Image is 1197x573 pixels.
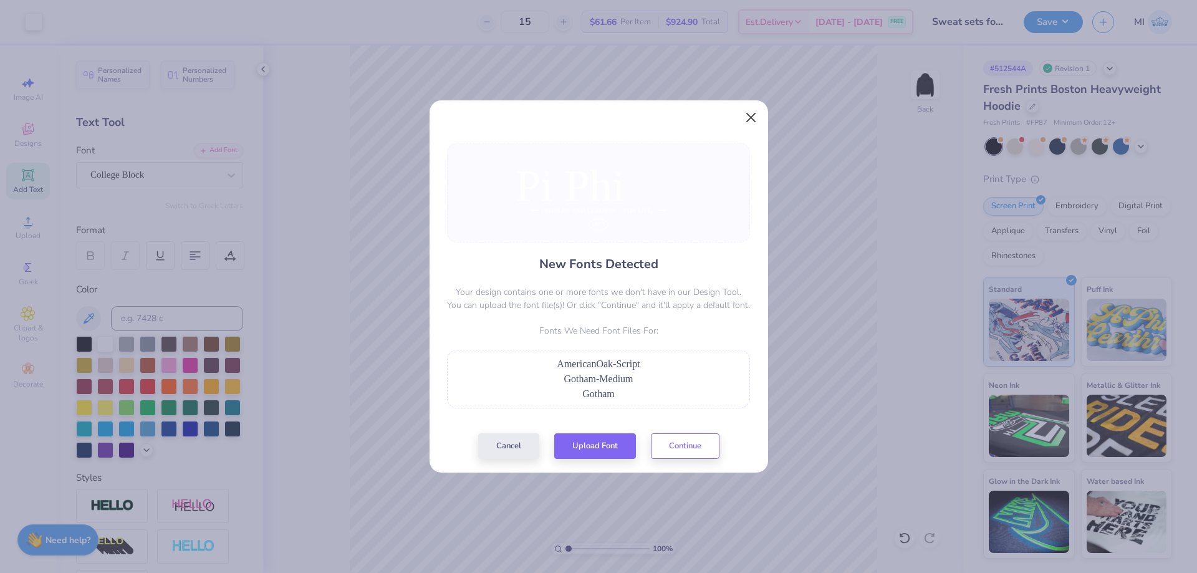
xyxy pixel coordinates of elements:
h4: New Fonts Detected [539,255,658,273]
span: Gotham-Medium [564,373,633,384]
button: Continue [651,433,719,459]
span: AmericanOak-Script [557,359,640,369]
span: Gotham [582,388,615,399]
button: Close [739,106,762,130]
button: Cancel [478,433,539,459]
p: Your design contains one or more fonts we don't have in our Design Tool. You can upload the font ... [447,286,750,312]
button: Upload Font [554,433,636,459]
p: Fonts We Need Font Files For: [447,324,750,337]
